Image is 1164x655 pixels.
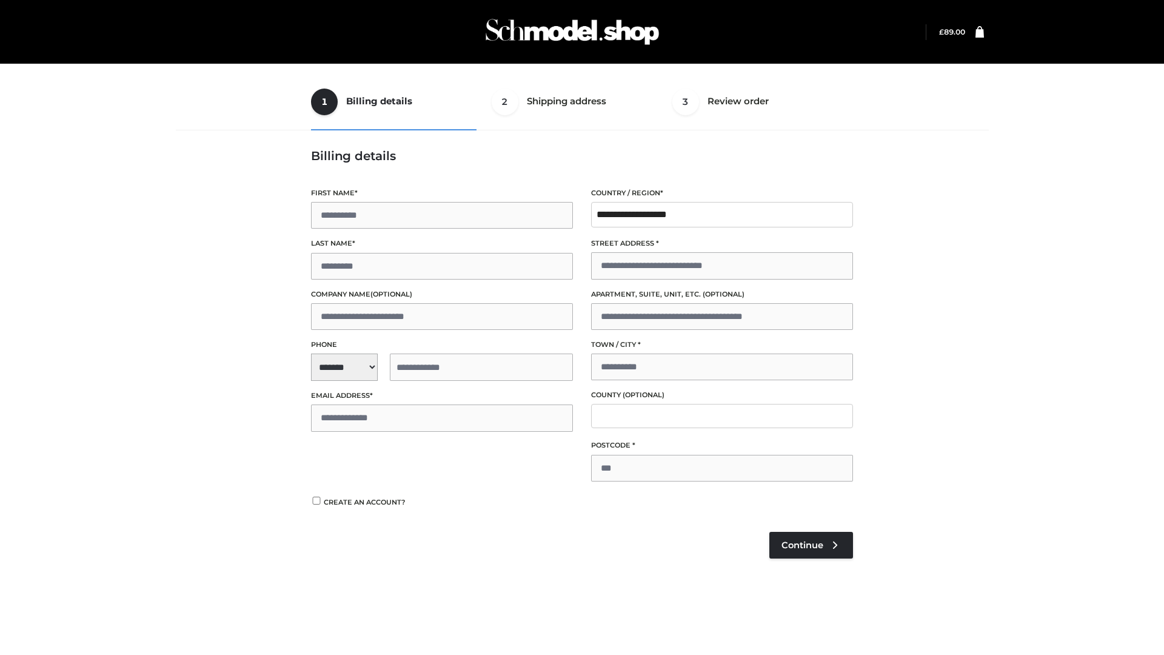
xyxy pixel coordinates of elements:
[591,339,853,351] label: Town / City
[939,27,965,36] bdi: 89.00
[939,27,944,36] span: £
[311,149,853,163] h3: Billing details
[703,290,744,298] span: (optional)
[311,497,322,505] input: Create an account?
[591,187,853,199] label: Country / Region
[481,8,663,56] img: Schmodel Admin 964
[370,290,412,298] span: (optional)
[939,27,965,36] a: £89.00
[324,498,406,506] span: Create an account?
[311,289,573,300] label: Company name
[311,339,573,351] label: Phone
[623,391,664,399] span: (optional)
[311,187,573,199] label: First name
[311,238,573,249] label: Last name
[591,440,853,451] label: Postcode
[591,238,853,249] label: Street address
[781,540,823,551] span: Continue
[311,390,573,401] label: Email address
[769,532,853,559] a: Continue
[591,389,853,401] label: County
[591,289,853,300] label: Apartment, suite, unit, etc.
